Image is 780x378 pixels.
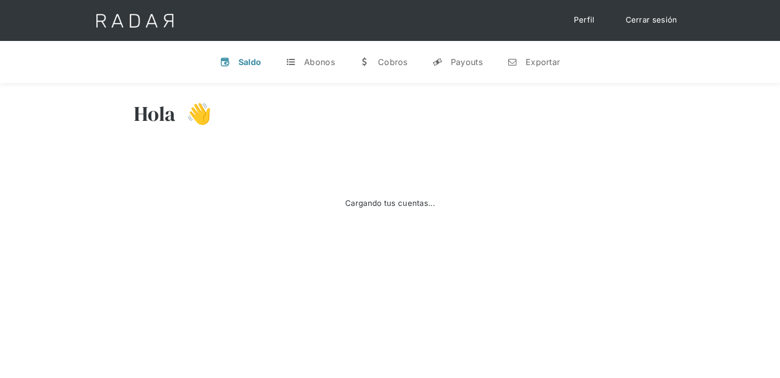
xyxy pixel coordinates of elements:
div: n [507,57,517,67]
h3: 👋 [176,101,212,127]
div: t [286,57,296,67]
div: Payouts [451,57,483,67]
div: Exportar [526,57,560,67]
div: Cobros [378,57,408,67]
h3: Hola [134,101,176,127]
div: Saldo [238,57,262,67]
div: Cargando tus cuentas... [345,198,435,209]
div: v [220,57,230,67]
a: Cerrar sesión [615,10,688,30]
div: w [359,57,370,67]
div: Abonos [304,57,335,67]
a: Perfil [564,10,605,30]
div: y [432,57,443,67]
